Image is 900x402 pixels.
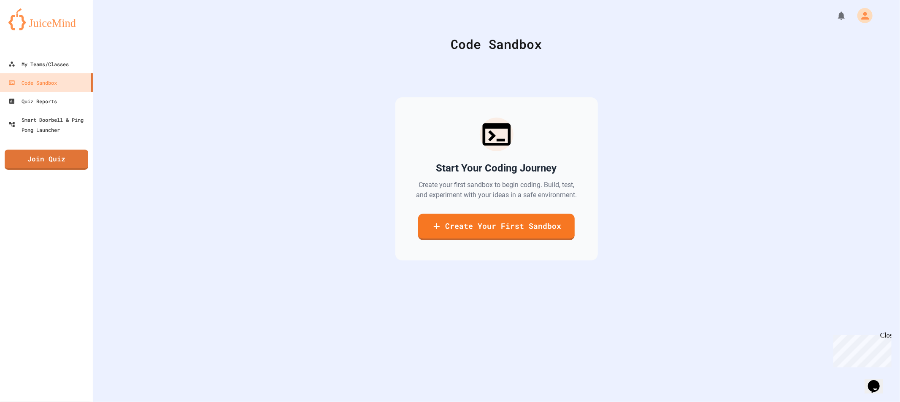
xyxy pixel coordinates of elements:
[436,161,557,175] h2: Start Your Coding Journey
[5,150,88,170] a: Join Quiz
[8,96,57,106] div: Quiz Reports
[865,368,892,394] iframe: chat widget
[114,35,879,54] div: Code Sandbox
[8,115,89,135] div: Smart Doorbell & Ping Pong Launcher
[3,3,58,54] div: Chat with us now!Close
[830,332,892,367] iframe: chat widget
[8,59,69,69] div: My Teams/Classes
[418,214,575,240] a: Create Your First Sandbox
[849,6,875,25] div: My Account
[821,8,849,23] div: My Notifications
[8,8,84,30] img: logo-orange.svg
[416,180,578,200] p: Create your first sandbox to begin coding. Build, test, and experiment with your ideas in a safe ...
[8,78,57,88] div: Code Sandbox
